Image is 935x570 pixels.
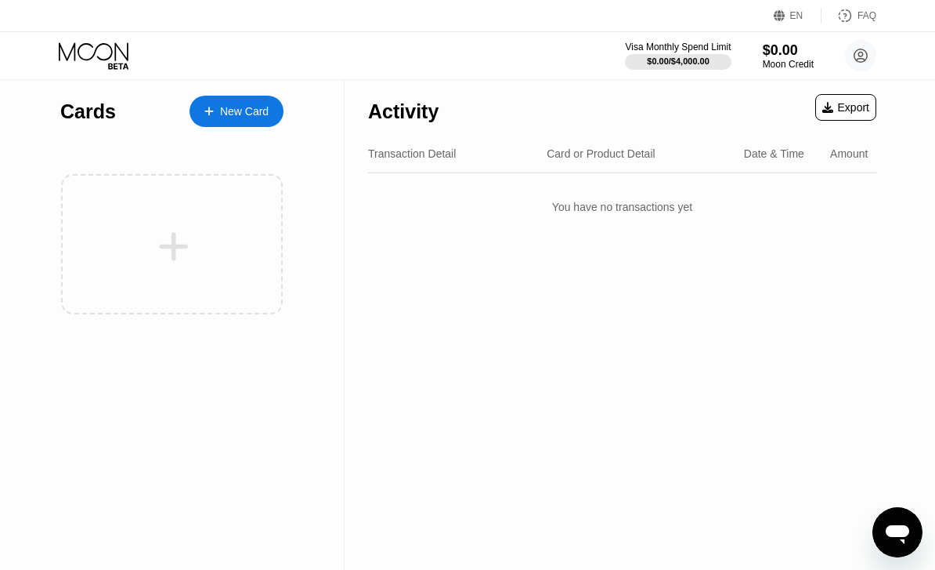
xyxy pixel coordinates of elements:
div: $0.00 [763,42,814,59]
div: Moon Credit [763,59,814,70]
div: New Card [190,96,283,127]
div: Card or Product Detail [547,147,655,160]
div: $0.00Moon Credit [763,42,814,70]
div: Date & Time [744,147,804,160]
div: Visa Monthly Spend Limit$0.00/$4,000.00 [625,42,731,70]
div: Visa Monthly Spend Limit [625,42,731,53]
div: EN [790,10,803,21]
div: FAQ [821,8,876,24]
div: Export [815,94,876,121]
div: FAQ [857,10,876,21]
div: $0.00 / $4,000.00 [647,56,709,66]
div: New Card [220,105,269,118]
div: Amount [830,147,868,160]
div: Export [822,101,869,114]
div: Transaction Detail [368,147,456,160]
div: Cards [60,100,116,123]
div: Activity [368,100,439,123]
div: EN [774,8,821,24]
iframe: Button to launch messaging window [872,507,922,557]
div: You have no transactions yet [368,185,876,229]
